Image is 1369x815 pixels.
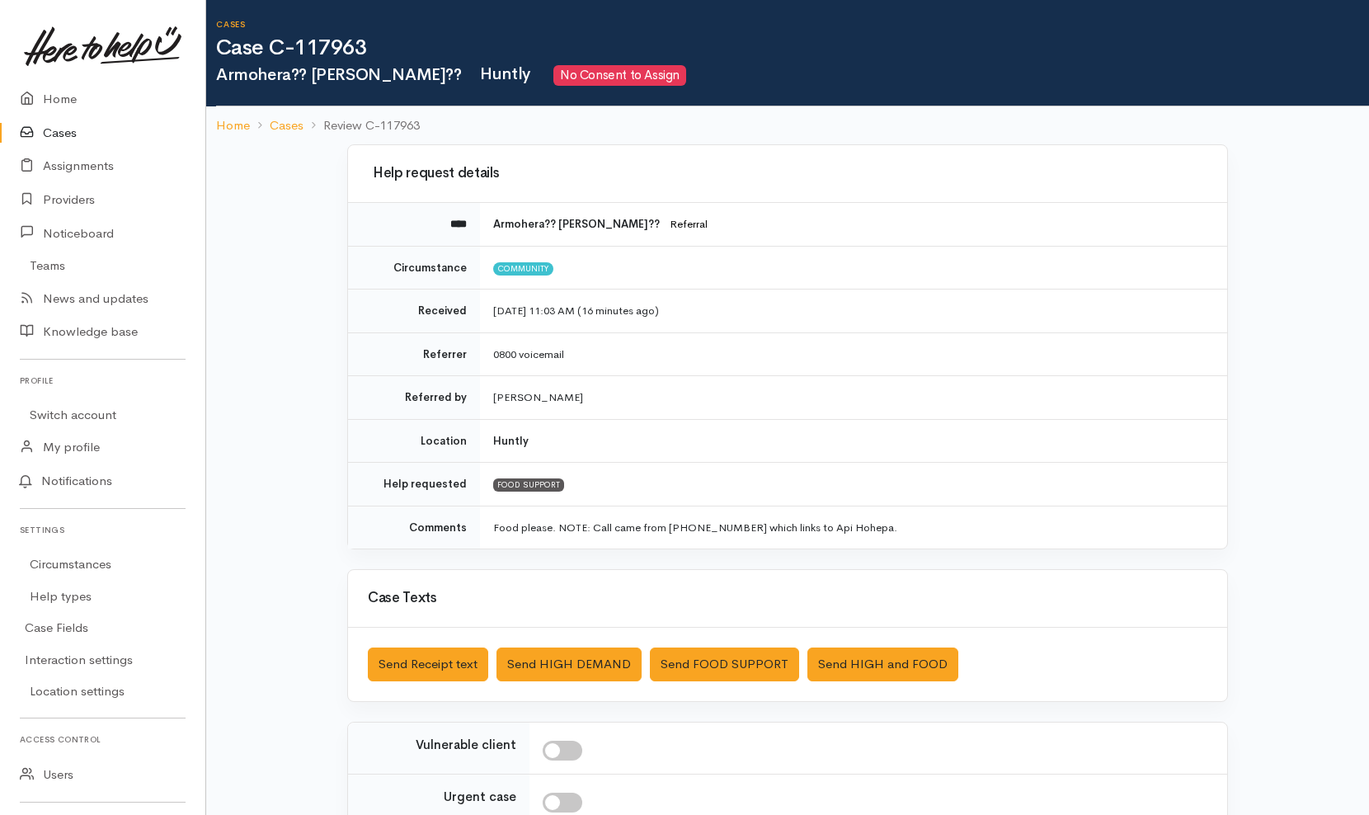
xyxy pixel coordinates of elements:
[216,65,1369,86] h2: Armohera?? [PERSON_NAME]??
[368,648,488,681] button: Send Receipt text
[206,106,1369,145] nav: breadcrumb
[20,728,186,751] h6: Access control
[650,648,799,681] button: Send FOOD SUPPORT
[348,376,480,420] td: Referred by
[416,736,516,755] label: Vulnerable client
[496,648,642,681] button: Send HIGH DEMAND
[216,20,1369,29] h6: Cases
[480,506,1227,549] td: Food please. NOTE: Call came from [PHONE_NUMBER] which links to Api Hohepa.
[368,591,1207,606] h3: Case Texts
[303,116,420,135] li: Review C-117963
[493,434,529,448] b: Huntly
[348,246,480,290] td: Circumstance
[493,478,564,492] div: FOOD SUPPORT
[553,65,685,86] span: No Consent to Assign
[368,166,1207,181] h3: Help request details
[665,217,708,231] span: Referral
[480,332,1227,376] td: 0800 voicemail
[20,370,186,392] h6: Profile
[348,463,480,506] td: Help requested
[216,116,250,135] a: Home
[480,290,1227,333] td: [DATE] 11:03 AM (16 minutes ago)
[216,36,1369,60] h1: Case C-117963
[493,217,660,231] b: Armohera?? [PERSON_NAME]??
[270,116,303,135] a: Cases
[480,376,1227,420] td: [PERSON_NAME]
[348,506,480,549] td: Comments
[472,64,530,84] span: Huntly
[444,788,516,807] label: Urgent case
[807,648,958,681] button: Send HIGH and FOOD
[348,290,480,333] td: Received
[493,262,553,276] span: Community
[20,519,186,541] h6: Settings
[348,332,480,376] td: Referrer
[348,419,480,463] td: Location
